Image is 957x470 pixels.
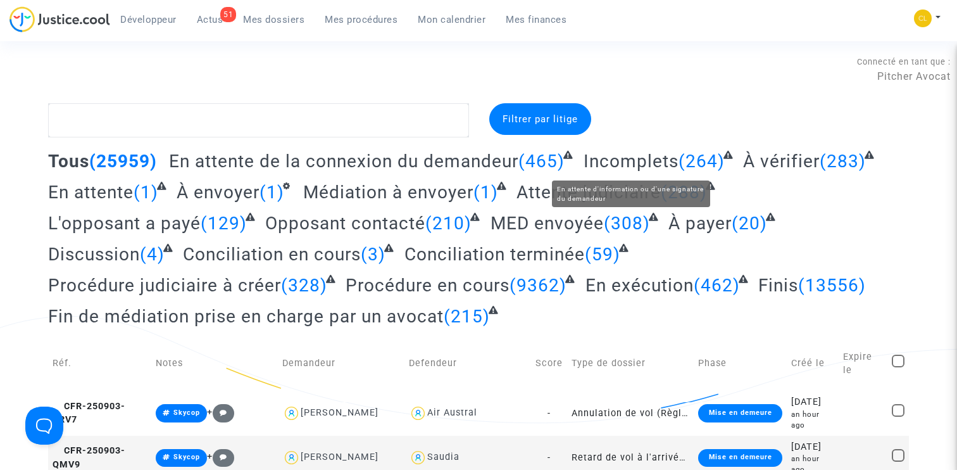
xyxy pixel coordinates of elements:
[679,151,725,172] span: (264)
[301,452,378,462] div: [PERSON_NAME]
[758,275,798,296] span: Finis
[791,409,834,431] div: an hour ago
[820,151,866,172] span: (283)
[265,213,425,234] span: Opposant contacté
[743,151,820,172] span: À vérifier
[698,404,782,422] div: Mise en demeure
[177,182,260,203] span: À envoyer
[233,10,315,29] a: Mes dossiers
[661,182,707,203] span: (288)
[694,336,786,391] td: Phase
[134,182,158,203] span: (1)
[173,409,200,417] span: Skycop
[425,213,472,234] span: (210)
[444,306,490,327] span: (215)
[518,151,565,172] span: (465)
[547,452,551,463] span: -
[857,57,951,67] span: Connecté en tant que :
[791,395,834,409] div: [DATE]
[53,401,125,426] span: CFR-250903-URV7
[25,407,63,445] iframe: Help Scout Beacon - Open
[567,391,694,435] td: Annulation de vol (Règlement CE n°261/2004)
[53,445,125,470] span: CFR-250903-QMV9
[173,453,200,461] span: Skycop
[567,336,694,391] td: Type de dossier
[140,244,165,265] span: (4)
[207,407,234,417] span: +
[89,151,157,172] span: (25959)
[361,244,385,265] span: (3)
[585,244,620,265] span: (59)
[694,275,740,296] span: (462)
[604,213,650,234] span: (308)
[408,10,496,29] a: Mon calendrier
[315,10,408,29] a: Mes procédures
[418,14,485,25] span: Mon calendrier
[427,452,460,462] div: Saudia
[503,113,578,125] span: Filtrer par litige
[48,306,444,327] span: Fin de médiation prise en charge par un avocat
[301,407,378,418] div: [PERSON_NAME]
[914,10,932,27] img: f0b917ab549025eb3af43f3c4438ad5d
[169,151,518,172] span: En attente de la connexion du demandeur
[732,213,767,234] span: (20)
[585,275,694,296] span: En exécution
[791,440,834,454] div: [DATE]
[473,182,498,203] span: (1)
[48,275,281,296] span: Procédure judiciaire à créer
[282,404,301,422] img: icon-user.svg
[404,244,585,265] span: Conciliation terminée
[404,336,531,391] td: Defendeur
[48,151,89,172] span: Tous
[510,275,566,296] span: (9362)
[281,275,327,296] span: (328)
[282,448,301,467] img: icon-user.svg
[346,275,510,296] span: Procédure en cours
[187,10,234,29] a: 51Actus
[491,213,604,234] span: MED envoyée
[325,14,397,25] span: Mes procédures
[547,408,551,419] span: -
[48,213,201,234] span: L'opposant a payé
[698,449,782,467] div: Mise en demeure
[201,213,247,234] span: (129)
[197,14,223,25] span: Actus
[220,7,236,22] div: 51
[798,275,866,296] span: (13556)
[48,244,140,265] span: Discussion
[120,14,177,25] span: Développeur
[787,336,839,391] td: Créé le
[278,336,404,391] td: Demandeur
[531,336,567,391] td: Score
[839,336,887,391] td: Expire le
[48,182,134,203] span: En attente
[207,451,234,462] span: +
[409,404,427,422] img: icon-user.svg
[9,6,110,32] img: jc-logo.svg
[409,448,427,467] img: icon-user.svg
[584,151,679,172] span: Incomplets
[496,10,577,29] a: Mes finances
[183,244,361,265] span: Conciliation en cours
[427,407,477,418] div: Air Austral
[48,336,152,391] td: Réf.
[151,336,278,391] td: Notes
[110,10,187,29] a: Développeur
[260,182,284,203] span: (1)
[243,14,304,25] span: Mes dossiers
[516,182,661,203] span: Attente judiciaire
[668,213,732,234] span: À payer
[303,182,473,203] span: Médiation à envoyer
[506,14,566,25] span: Mes finances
